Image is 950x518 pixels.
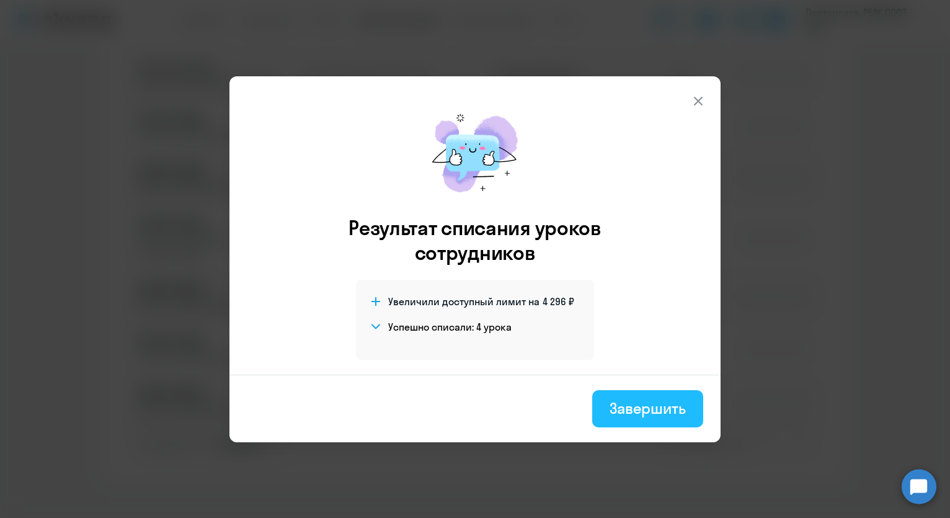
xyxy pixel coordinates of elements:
[543,295,574,308] span: 4 296 ₽
[332,215,618,265] h3: Результат списания уроков сотрудников
[592,390,703,427] button: Завершить
[610,398,686,418] div: Завершить
[419,101,531,205] img: mirage-message.png
[388,320,512,334] h4: Успешно списали: 4 урока
[388,295,539,308] span: Увеличили доступный лимит на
